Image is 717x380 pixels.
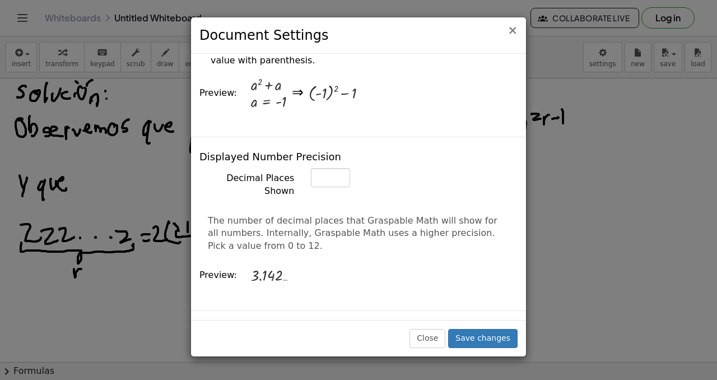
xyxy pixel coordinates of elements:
span: Preview: [199,87,237,98]
label: When substituting in a value, always surround the substituted-in value with parenthesis. [199,42,518,68]
span: Preview: [199,270,237,280]
label: Decimal Places Shown [191,168,302,198]
p: The number of decimal places that Graspable Math will show for all numbers. Internally, Graspable... [208,215,509,253]
button: Close [508,25,518,36]
button: Save changes [448,329,518,348]
h3: Document Settings [199,26,518,45]
div: ⇒ [292,84,304,104]
span: × [508,24,518,37]
button: Close [409,329,445,348]
h4: Displayed Number Precision [199,151,341,163]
